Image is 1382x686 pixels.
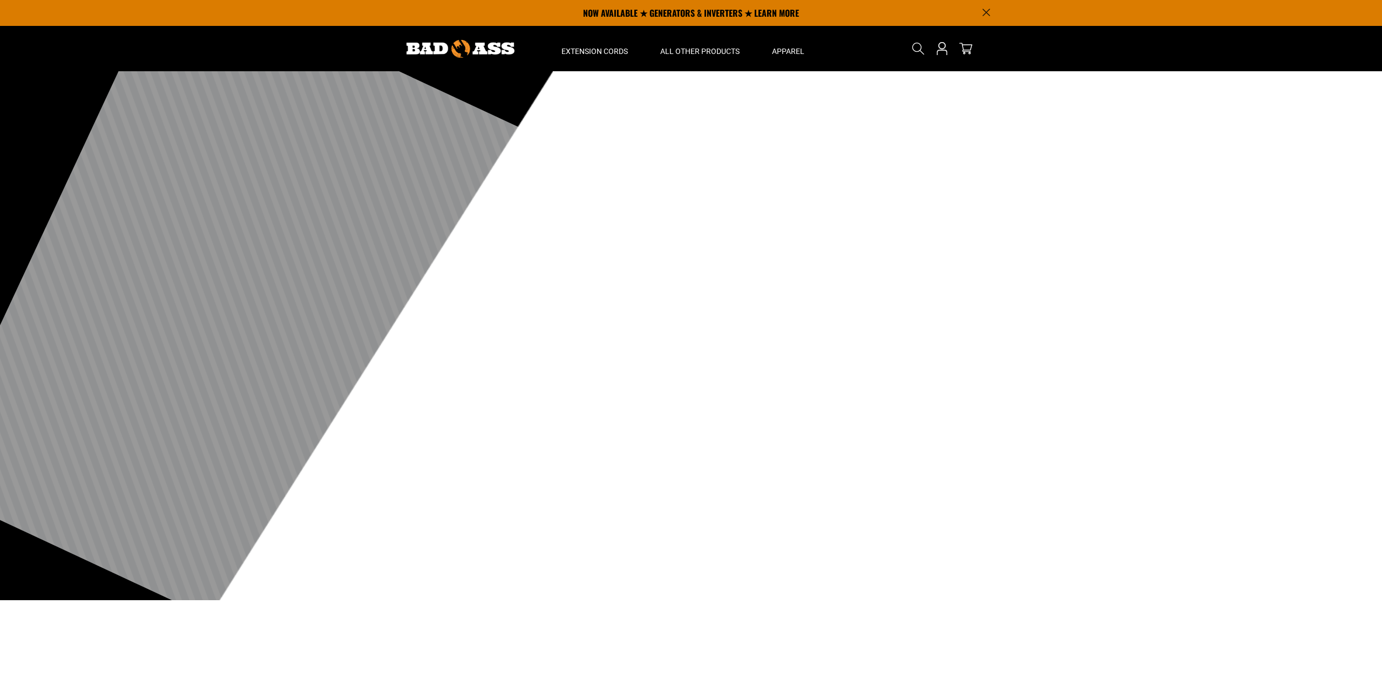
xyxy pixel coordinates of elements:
summary: Extension Cords [545,26,644,71]
summary: All Other Products [644,26,756,71]
img: Bad Ass Extension Cords [407,40,514,58]
summary: Apparel [756,26,821,71]
span: All Other Products [660,46,740,56]
span: Extension Cords [561,46,628,56]
span: Apparel [772,46,804,56]
summary: Search [910,40,927,57]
